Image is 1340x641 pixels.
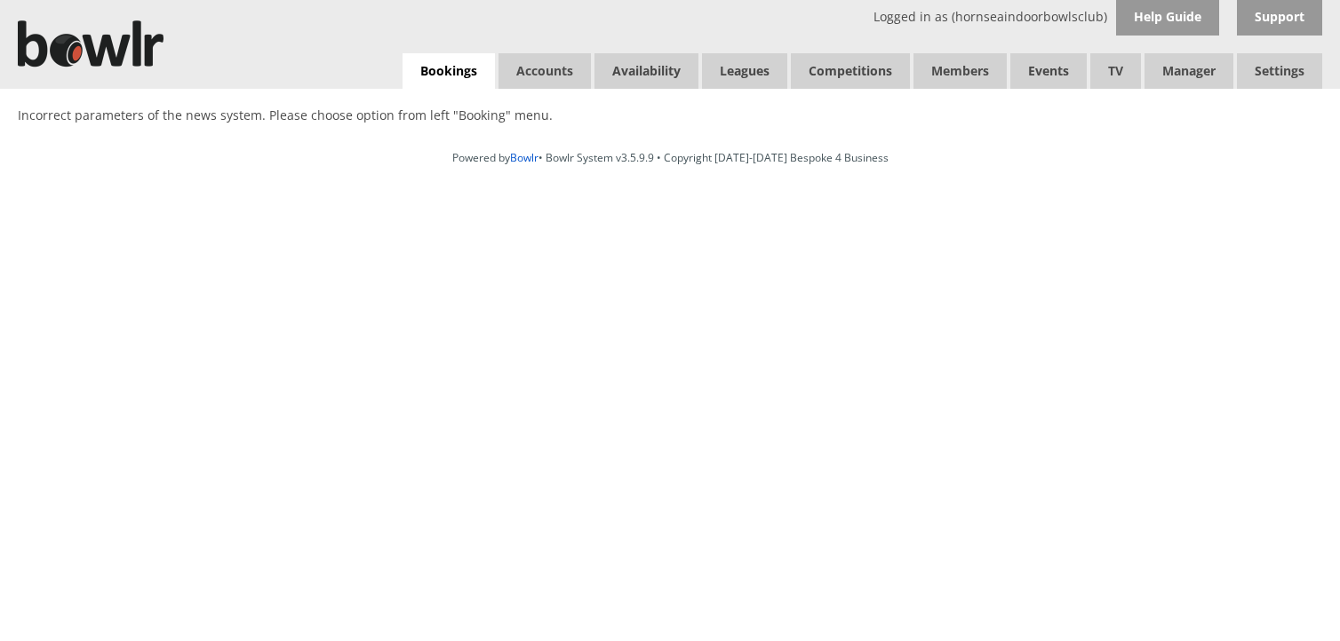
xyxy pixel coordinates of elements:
[702,53,787,89] a: Leagues
[1010,53,1087,89] a: Events
[499,53,591,89] span: Accounts
[913,53,1007,89] span: Members
[1237,53,1322,89] span: Settings
[594,53,698,89] a: Availability
[791,53,910,89] a: Competitions
[510,150,538,165] a: Bowlr
[1090,53,1141,89] span: TV
[403,53,495,90] a: Bookings
[452,150,889,165] span: Powered by • Bowlr System v3.5.9.9 • Copyright [DATE]-[DATE] Bespoke 4 Business
[1145,53,1233,89] span: Manager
